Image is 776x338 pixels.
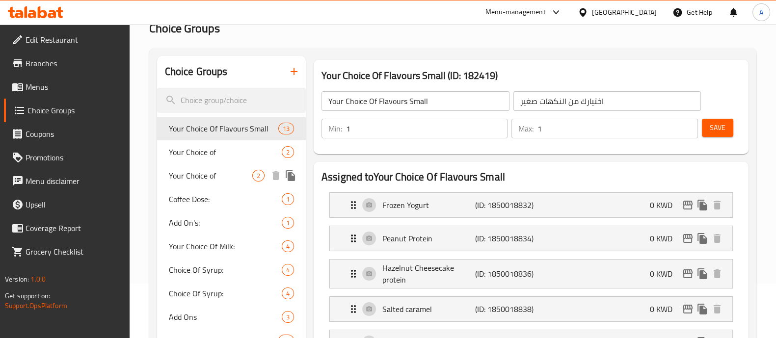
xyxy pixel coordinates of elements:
div: Choices [282,240,294,252]
button: delete [268,168,283,183]
button: edit [680,302,695,316]
p: Salted caramel [382,303,475,315]
span: Menu disclaimer [26,175,122,187]
span: Coverage Report [26,222,122,234]
p: (ID: 1850018838) [475,303,537,315]
div: Expand [330,297,732,321]
p: Min: [328,123,342,134]
a: Edit Restaurant [4,28,130,52]
span: 13 [279,124,294,133]
div: Expand [330,226,732,251]
span: Save [710,122,725,134]
div: Choice Of Syrup:4 [157,282,306,305]
span: A [759,7,763,18]
div: Expand [330,260,732,288]
a: Menus [4,75,130,99]
span: 3 [282,312,294,322]
div: Add On's:1 [157,211,306,234]
span: Version: [5,273,29,286]
div: Add Ons3 [157,305,306,329]
p: 0 KWD [650,268,680,280]
span: Menus [26,81,122,93]
span: Choice Of Syrup: [169,287,282,299]
p: (ID: 1850018834) [475,233,537,244]
li: Expand [321,255,741,292]
span: 2 [282,148,294,157]
span: Your Choice Of Milk: [169,240,282,252]
span: Promotions [26,152,122,163]
a: Coupons [4,122,130,146]
button: edit [680,231,695,246]
p: (ID: 1850018832) [475,199,537,211]
a: Promotions [4,146,130,169]
a: Branches [4,52,130,75]
button: delete [710,231,724,246]
li: Expand [321,222,741,255]
div: Choices [252,170,265,182]
span: Add Ons [169,311,282,323]
button: duplicate [695,266,710,281]
p: 0 KWD [650,303,680,315]
div: Your Choice Of Flavours Small13 [157,117,306,140]
span: Choice Groups [149,17,220,39]
p: Peanut Protein [382,233,475,244]
a: Grocery Checklist [4,240,130,263]
span: Your Choice of [169,170,252,182]
span: 2 [253,171,264,181]
div: Choice Of Syrup:4 [157,258,306,282]
a: Choice Groups [4,99,130,122]
p: (ID: 1850018836) [475,268,537,280]
span: Coupons [26,128,122,140]
button: edit [680,198,695,212]
li: Expand [321,292,741,326]
div: Choices [278,123,294,134]
p: Frozen Yogurt [382,199,475,211]
span: Get support on: [5,289,50,302]
button: delete [710,266,724,281]
span: Branches [26,57,122,69]
button: Save [702,119,733,137]
span: Choice Of Syrup: [169,264,282,276]
div: Choices [282,146,294,158]
span: Grocery Checklist [26,246,122,258]
div: Choices [282,311,294,323]
a: Menu disclaimer [4,169,130,193]
span: 1 [282,218,294,228]
button: duplicate [695,198,710,212]
div: Coffee Dose:1 [157,187,306,211]
button: duplicate [283,168,298,183]
span: Edit Restaurant [26,34,122,46]
div: Choices [282,217,294,229]
input: search [157,88,306,113]
span: 4 [282,265,294,275]
h2: Assigned to Your Choice Of Flavours Small [321,170,741,184]
a: Support.OpsPlatform [5,299,67,312]
button: edit [680,266,695,281]
button: delete [710,198,724,212]
span: Your Choice of [169,146,282,158]
button: duplicate [695,231,710,246]
button: duplicate [695,302,710,316]
span: 4 [282,289,294,298]
div: Menu-management [485,6,546,18]
p: Hazelnut Cheesecake protein [382,262,475,286]
span: Choice Groups [27,104,122,116]
span: Your Choice Of Flavours Small [169,123,278,134]
div: Your Choice Of Milk:4 [157,234,306,258]
span: 1.0.0 [30,273,46,286]
div: Choices [282,193,294,205]
div: Choices [282,264,294,276]
p: 0 KWD [650,233,680,244]
span: 1 [282,195,294,204]
h3: Your Choice Of Flavours Small (ID: 182419) [321,68,741,83]
div: Choices [282,287,294,299]
span: Upsell [26,199,122,210]
div: Your Choice of2deleteduplicate [157,164,306,187]
span: Add On's: [169,217,282,229]
span: 4 [282,242,294,251]
div: Expand [330,193,732,217]
button: delete [710,302,724,316]
a: Coverage Report [4,216,130,240]
a: Upsell [4,193,130,216]
div: [GEOGRAPHIC_DATA] [592,7,657,18]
